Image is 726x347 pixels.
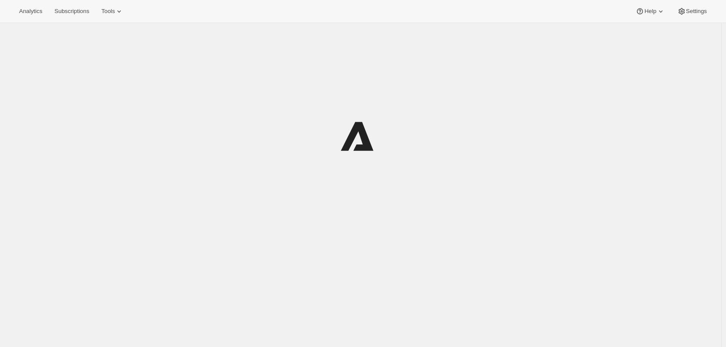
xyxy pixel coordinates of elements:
[630,5,670,17] button: Help
[644,8,656,15] span: Help
[54,8,89,15] span: Subscriptions
[49,5,94,17] button: Subscriptions
[14,5,47,17] button: Analytics
[19,8,42,15] span: Analytics
[101,8,115,15] span: Tools
[96,5,129,17] button: Tools
[672,5,712,17] button: Settings
[686,8,707,15] span: Settings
